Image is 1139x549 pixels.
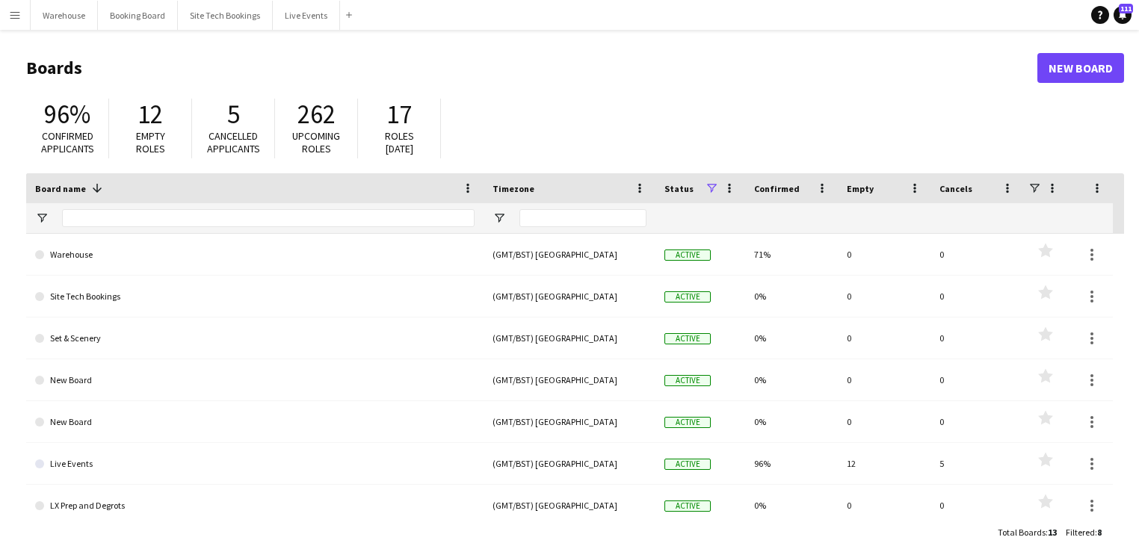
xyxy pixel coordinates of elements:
a: Site Tech Bookings [35,276,475,317]
span: Upcoming roles [292,129,340,155]
input: Timezone Filter Input [519,209,646,227]
span: Confirmed [754,183,800,194]
a: Warehouse [35,234,475,276]
span: Total Boards [998,527,1046,538]
div: 96% [745,443,838,484]
div: 0 [838,276,930,317]
div: (GMT/BST) [GEOGRAPHIC_DATA] [484,317,655,359]
span: 17 [386,98,412,131]
div: : [998,518,1057,547]
span: 8 [1097,527,1102,538]
span: Empty roles [136,129,165,155]
span: Timezone [493,183,534,194]
a: New Board [1037,53,1124,83]
a: New Board [35,401,475,443]
div: 0 [930,276,1023,317]
span: Active [664,375,711,386]
span: Roles [DATE] [385,129,414,155]
span: 111 [1119,4,1133,13]
div: : [1066,518,1102,547]
div: (GMT/BST) [GEOGRAPHIC_DATA] [484,359,655,400]
div: 0% [745,401,838,442]
a: Set & Scenery [35,317,475,359]
span: Active [664,500,711,512]
button: Warehouse [31,1,98,30]
span: Status [664,183,694,194]
div: (GMT/BST) [GEOGRAPHIC_DATA] [484,443,655,484]
div: 0 [930,401,1023,442]
button: Site Tech Bookings [178,1,273,30]
a: New Board [35,359,475,401]
input: Board name Filter Input [62,209,475,227]
div: 0% [745,276,838,317]
div: (GMT/BST) [GEOGRAPHIC_DATA] [484,485,655,526]
span: Empty [847,183,874,194]
div: 0% [745,317,838,359]
div: 0% [745,359,838,400]
div: 0 [930,317,1023,359]
span: 96% [44,98,90,131]
span: Active [664,249,711,261]
span: Active [664,333,711,344]
span: Confirmed applicants [41,129,94,155]
div: 12 [838,443,930,484]
button: Booking Board [98,1,178,30]
span: 5 [227,98,240,131]
span: Filtered [1066,527,1095,538]
div: (GMT/BST) [GEOGRAPHIC_DATA] [484,276,655,317]
span: Active [664,459,711,470]
span: Active [664,291,711,303]
span: Cancelled applicants [207,129,260,155]
div: 0 [930,359,1023,400]
div: (GMT/BST) [GEOGRAPHIC_DATA] [484,234,655,275]
button: Open Filter Menu [35,211,49,225]
span: Board name [35,183,86,194]
span: 13 [1048,527,1057,538]
div: 0 [838,234,930,275]
div: 0 [838,359,930,400]
h1: Boards [26,57,1037,79]
div: 0 [838,401,930,442]
div: 0 [930,234,1023,275]
a: Live Events [35,443,475,485]
div: 5 [930,443,1023,484]
div: 0 [838,485,930,526]
button: Live Events [273,1,340,30]
div: 0 [930,485,1023,526]
span: Active [664,417,711,428]
div: 0% [745,485,838,526]
a: 111 [1114,6,1132,24]
span: Cancels [939,183,972,194]
a: LX Prep and Degrots [35,485,475,527]
div: 71% [745,234,838,275]
div: (GMT/BST) [GEOGRAPHIC_DATA] [484,401,655,442]
span: 12 [138,98,163,131]
div: 0 [838,317,930,359]
span: 262 [297,98,336,131]
button: Open Filter Menu [493,211,506,225]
